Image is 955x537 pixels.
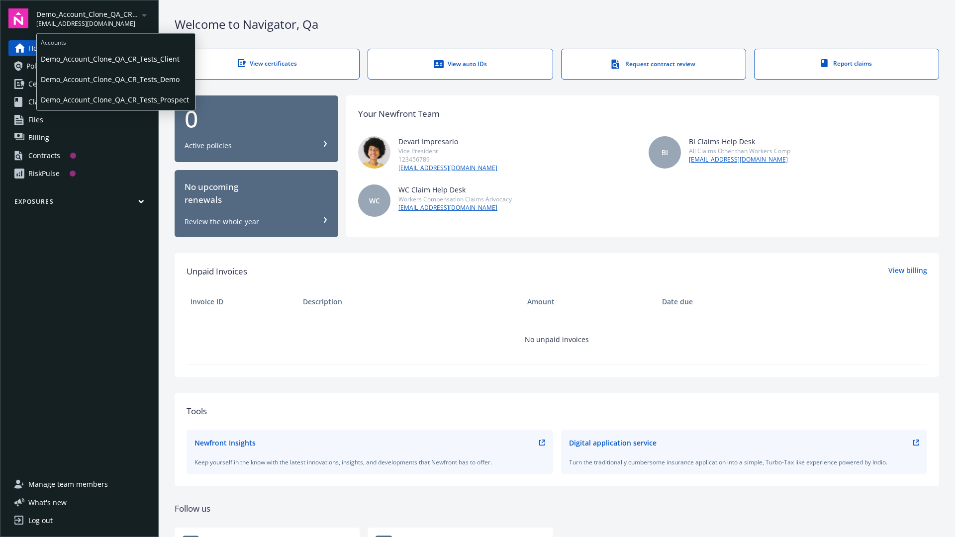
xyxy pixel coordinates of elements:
[28,112,43,128] span: Files
[185,141,232,151] div: Active policies
[138,9,150,21] a: arrowDropDown
[398,136,497,147] div: Devari Impresario
[37,33,195,49] span: Accounts
[28,40,48,56] span: Home
[398,195,512,203] div: Workers Compensation Claims Advocacy
[194,458,545,466] div: Keep yourself in the know with the latest innovations, insights, and developments that Newfront h...
[28,476,108,492] span: Manage team members
[561,49,746,80] a: Request contract review
[8,197,150,210] button: Exposures
[28,130,49,146] span: Billing
[28,94,51,110] span: Claims
[658,290,770,314] th: Date due
[187,405,927,418] div: Tools
[175,16,939,33] div: Welcome to Navigator , Qa
[398,203,512,212] a: [EMAIL_ADDRESS][DOMAIN_NAME]
[41,89,191,110] span: Demo_Account_Clone_QA_CR_Tests_Prospect
[28,497,67,508] span: What ' s new
[187,290,299,314] th: Invoice ID
[358,136,390,169] img: photo
[689,147,790,155] div: All Claims Other than Workers Comp
[689,155,790,164] a: [EMAIL_ADDRESS][DOMAIN_NAME]
[8,8,28,28] img: navigator-logo.svg
[194,438,256,448] div: Newfront Insights
[36,8,150,28] button: Demo_Account_Clone_QA_CR_Tests_Prospect[EMAIL_ADDRESS][DOMAIN_NAME]arrowDropDown
[28,513,53,529] div: Log out
[175,502,939,515] div: Follow us
[398,147,497,155] div: Vice President
[41,49,191,69] span: Demo_Account_Clone_QA_CR_Tests_Client
[398,164,497,173] a: [EMAIL_ADDRESS][DOMAIN_NAME]
[689,136,790,147] div: BI Claims Help Desk
[8,166,150,181] a: RiskPulse
[28,166,60,181] div: RiskPulse
[398,155,497,164] div: 123456789
[754,49,939,80] a: Report claims
[187,314,927,364] td: No unpaid invoices
[187,265,247,278] span: Unpaid Invoices
[569,438,657,448] div: Digital application service
[185,217,259,227] div: Review the whole year
[26,58,51,74] span: Policies
[28,76,66,92] span: Certificates
[299,290,523,314] th: Description
[8,112,150,128] a: Files
[175,49,360,80] a: View certificates
[8,58,150,74] a: Policies
[8,497,83,508] button: What's new
[28,148,60,164] div: Contracts
[369,195,380,206] span: WC
[195,59,339,68] div: View certificates
[8,476,150,492] a: Manage team members
[569,458,920,466] div: Turn the traditionally cumbersome insurance application into a simple, Turbo-Tax like experience ...
[398,184,512,195] div: WC Claim Help Desk
[175,95,338,163] button: 0Active policies
[8,130,150,146] a: Billing
[368,49,553,80] a: View auto IDs
[8,40,150,56] a: Home
[358,107,440,120] div: Your Newfront Team
[36,19,138,28] span: [EMAIL_ADDRESS][DOMAIN_NAME]
[774,59,919,68] div: Report claims
[185,180,328,207] div: No upcoming renewals
[41,69,191,89] span: Demo_Account_Clone_QA_CR_Tests_Demo
[662,147,668,158] span: BI
[8,76,150,92] a: Certificates
[523,290,658,314] th: Amount
[888,265,927,278] a: View billing
[581,59,726,69] div: Request contract review
[388,59,532,69] div: View auto IDs
[36,9,138,19] span: Demo_Account_Clone_QA_CR_Tests_Prospect
[185,107,328,131] div: 0
[8,94,150,110] a: Claims
[8,148,150,164] a: Contracts
[175,170,338,237] button: No upcomingrenewalsReview the whole year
